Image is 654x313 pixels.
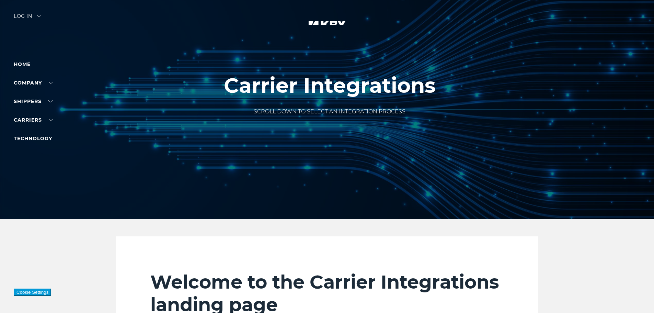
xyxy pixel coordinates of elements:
a: Company [14,80,53,86]
h1: Carrier Integrations [224,74,436,97]
a: Home [14,61,31,67]
img: arrow [37,15,41,17]
img: kbx logo [301,14,353,44]
a: SHIPPERS [14,98,53,104]
a: Technology [14,135,52,142]
p: SCROLL DOWN TO SELECT AN INTEGRATION PROCESS [224,108,436,116]
div: Log in [14,14,41,24]
a: Carriers [14,117,53,123]
button: Cookie Settings [14,289,51,296]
